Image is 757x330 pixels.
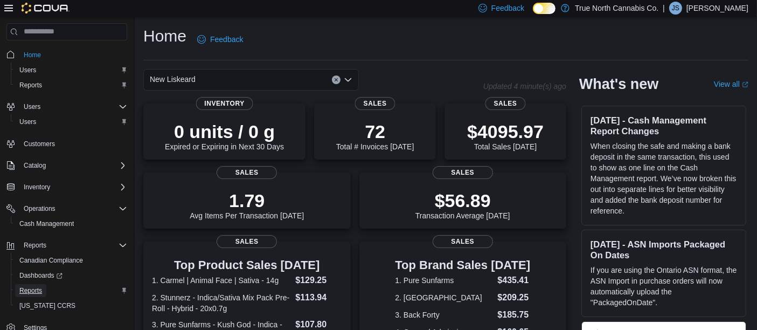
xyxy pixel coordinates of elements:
p: | [663,2,665,15]
span: Operations [19,202,127,215]
p: 72 [336,121,414,142]
span: Users [19,118,36,126]
p: 1.79 [190,190,304,211]
button: Clear input [332,75,341,84]
a: Reports [15,284,46,297]
span: Customers [24,140,55,148]
span: Inventory [196,97,253,110]
p: $56.89 [415,190,510,211]
button: Inventory [19,181,54,194]
span: Inventory [19,181,127,194]
span: Inventory [24,183,50,191]
span: Customers [19,137,127,150]
button: Operations [2,201,131,216]
dd: $185.75 [497,308,530,321]
span: Sales [433,235,493,248]
span: Canadian Compliance [19,256,83,265]
span: Canadian Compliance [15,254,127,267]
button: Users [11,63,131,78]
a: Feedback [193,29,247,50]
p: True North Cannabis Co. [575,2,658,15]
span: Reports [19,81,42,90]
p: [PERSON_NAME] [686,2,748,15]
button: Users [2,99,131,114]
h3: Top Product Sales [DATE] [152,259,342,272]
span: Users [24,102,40,111]
span: Cash Management [15,217,127,230]
h3: [DATE] - ASN Imports Packaged On Dates [591,239,737,260]
button: Users [11,114,131,129]
span: Users [19,66,36,74]
span: Cash Management [19,219,74,228]
span: Reports [19,239,127,252]
span: Reports [15,284,127,297]
button: Reports [11,78,131,93]
dd: $209.25 [497,291,530,304]
span: Operations [24,204,55,213]
span: Sales [355,97,395,110]
span: Sales [217,166,277,179]
button: Operations [19,202,60,215]
div: Transaction Average [DATE] [415,190,510,220]
span: Reports [24,241,46,250]
span: JS [672,2,679,15]
button: Inventory [2,180,131,195]
p: When closing the safe and making a bank deposit in the same transaction, this used to show as one... [591,141,737,216]
span: [US_STATE] CCRS [19,301,75,310]
span: Dark Mode [533,14,533,15]
span: Dashboards [15,269,127,282]
input: Dark Mode [533,3,555,14]
a: [US_STATE] CCRS [15,299,80,312]
span: Sales [433,166,493,179]
svg: External link [742,81,748,88]
span: Catalog [19,159,127,172]
button: Catalog [2,158,131,173]
p: 0 units / 0 g [165,121,284,142]
div: Expired or Expiring in Next 30 Days [165,121,284,151]
div: Total Sales [DATE] [467,121,544,151]
a: View allExternal link [714,80,748,88]
div: Jennifer Schnakenberg [669,2,682,15]
a: Dashboards [11,268,131,283]
h3: Top Brand Sales [DATE] [395,259,530,272]
button: Customers [2,136,131,152]
button: Users [19,100,45,113]
img: Cova [22,3,70,13]
button: Canadian Compliance [11,253,131,268]
span: Reports [19,286,42,295]
h2: What's new [579,75,658,93]
span: Sales [217,235,277,248]
p: If you are using the Ontario ASN format, the ASN Import in purchase orders will now automatically... [591,265,737,308]
dd: $435.41 [497,274,530,287]
h1: Home [143,25,186,47]
span: Users [15,64,127,77]
dd: $129.25 [295,274,342,287]
a: Cash Management [15,217,78,230]
div: Total # Invoices [DATE] [336,121,414,151]
button: Open list of options [344,75,352,84]
a: Users [15,115,40,128]
span: Dashboards [19,271,62,280]
dd: $113.94 [295,291,342,304]
button: Catalog [19,159,50,172]
a: Dashboards [15,269,67,282]
dt: 1. Pure Sunfarms [395,275,493,286]
button: Reports [11,283,131,298]
button: Cash Management [11,216,131,231]
button: Reports [19,239,51,252]
button: Home [2,47,131,63]
dt: 1. Carmel | Animal Face | Sativa - 14g [152,275,291,286]
a: Reports [15,79,46,92]
span: Catalog [24,161,46,170]
span: Feedback [210,34,243,45]
span: Home [19,48,127,61]
dt: 3. Back Forty [395,310,493,320]
a: Canadian Compliance [15,254,87,267]
a: Customers [19,137,59,150]
p: $4095.97 [467,121,544,142]
a: Home [19,49,45,61]
span: Users [15,115,127,128]
dt: 2. [GEOGRAPHIC_DATA] [395,292,493,303]
h3: [DATE] - Cash Management Report Changes [591,115,737,136]
span: Feedback [491,3,524,13]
